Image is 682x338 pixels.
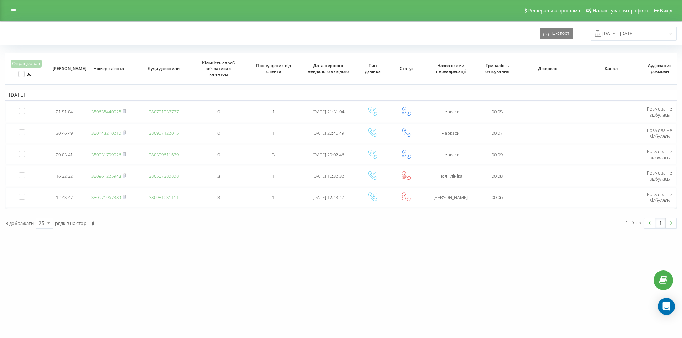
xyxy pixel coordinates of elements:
span: Розмова не відбулась [647,148,672,161]
td: 21:51:04 [48,102,81,122]
label: Всі [18,71,32,77]
span: Джерело [523,66,573,71]
td: Черкаси [423,145,478,165]
td: Черкаси [423,123,478,143]
td: 12:43:47 [48,187,81,207]
span: [PERSON_NAME] [53,66,77,71]
span: Розмова не відбулась [647,170,672,182]
div: 1 - 5 з 5 [626,219,641,226]
span: Розмова не відбулась [647,191,672,204]
a: 380443210210 [91,130,121,136]
td: 00:09 [478,145,516,165]
td: 20:46:49 [48,123,81,143]
a: 380751037777 [149,108,179,115]
span: Розмова не відбулась [647,106,672,118]
button: Експорт [540,28,573,39]
a: 380507380808 [149,173,179,179]
span: Розмова не відбулась [647,127,672,139]
a: 1 [655,218,666,228]
a: 380971967389 [91,194,121,200]
div: Open Intercom Messenger [658,298,675,315]
span: Дата першого невдалого вхідного [307,63,350,74]
span: Реферальна програма [528,8,580,14]
a: 380951031111 [149,194,179,200]
td: 00:05 [478,102,516,122]
span: 0 [217,130,220,136]
span: 3 [217,194,220,200]
td: [PERSON_NAME] [423,187,478,207]
span: [DATE] 12:43:47 [312,194,344,200]
a: 380961225948 [91,173,121,179]
div: 25 [39,220,44,227]
span: Аудіозапис розмови [648,63,672,74]
span: Пропущених від клієнта [252,63,295,74]
td: 00:08 [478,166,516,186]
span: Відображати [5,220,34,226]
span: 0 [217,151,220,158]
span: Тип дзвінка [361,63,385,74]
span: Канал [586,66,636,71]
span: Кількість спроб зв'язатися з клієнтом [197,60,240,77]
span: 1 [272,173,275,179]
td: Поліклініка [423,166,478,186]
span: [DATE] 16:32:32 [312,173,344,179]
td: 20:05:41 [48,145,81,165]
span: Експорт [549,31,569,36]
span: 1 [272,108,275,115]
span: Вихід [660,8,672,14]
td: 00:07 [478,123,516,143]
span: Статус [394,66,418,71]
span: [DATE] 20:46:49 [312,130,344,136]
span: Куди дзвонили [142,66,185,71]
td: [DATE] [5,90,677,100]
a: 380638440528 [91,108,121,115]
span: [DATE] 21:51:04 [312,108,344,115]
span: Тривалість очікування [483,63,511,74]
span: Назва схеми переадресації [429,63,472,74]
a: 380931709526 [91,151,121,158]
span: 3 [272,151,275,158]
span: 0 [217,108,220,115]
td: 16:32:32 [48,166,81,186]
a: 380967122015 [149,130,179,136]
span: 1 [272,130,275,136]
span: Номер клієнта [87,66,130,71]
td: Черкаси [423,102,478,122]
a: 380509611679 [149,151,179,158]
span: [DATE] 20:02:46 [312,151,344,158]
span: Налаштування профілю [592,8,648,14]
span: 3 [217,173,220,179]
td: 00:06 [478,187,516,207]
span: рядків на сторінці [55,220,94,226]
span: 1 [272,194,275,200]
